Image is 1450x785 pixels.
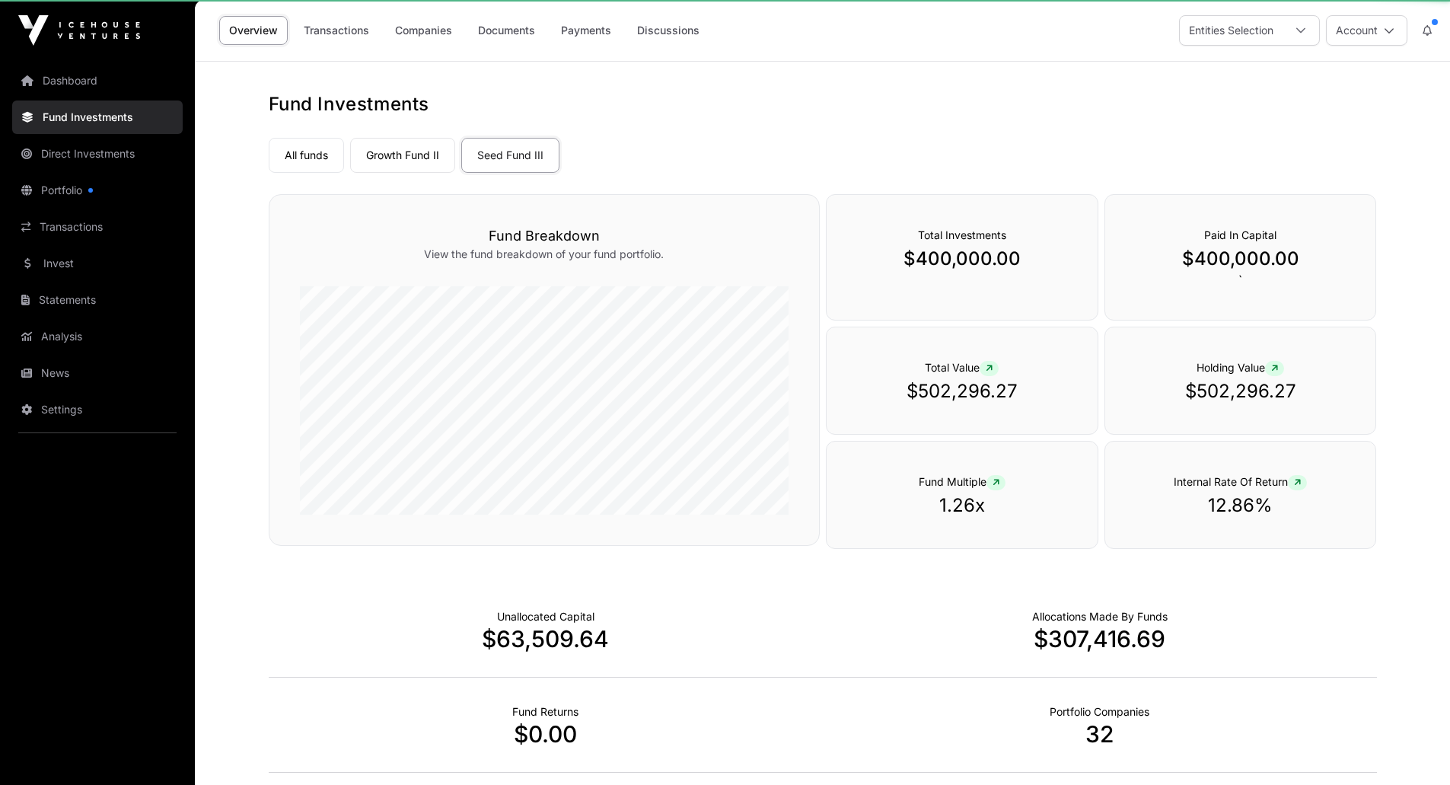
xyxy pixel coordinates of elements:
[823,625,1377,653] p: $307,416.69
[1050,704,1149,720] p: Number of Companies Deployed Into
[12,174,183,207] a: Portfolio
[551,16,621,45] a: Payments
[919,475,1005,488] span: Fund Multiple
[12,210,183,244] a: Transactions
[468,16,545,45] a: Documents
[1136,247,1346,271] p: $400,000.00
[1174,475,1307,488] span: Internal Rate Of Return
[12,283,183,317] a: Statements
[1197,361,1284,374] span: Holding Value
[12,356,183,390] a: News
[300,247,789,262] p: View the fund breakdown of your fund portfolio.
[12,393,183,426] a: Settings
[12,64,183,97] a: Dashboard
[269,138,344,173] a: All funds
[1374,712,1450,785] iframe: Chat Widget
[385,16,462,45] a: Companies
[12,247,183,280] a: Invest
[1204,228,1276,241] span: Paid In Capital
[294,16,379,45] a: Transactions
[269,625,823,653] p: $63,509.64
[1104,194,1377,321] div: `
[1180,16,1283,45] div: Entities Selection
[823,720,1377,748] p: 32
[497,609,594,624] p: Cash not yet allocated
[1326,15,1407,46] button: Account
[1032,609,1168,624] p: Capital Deployed Into Companies
[1136,493,1346,518] p: 12.86%
[857,493,1067,518] p: 1.26x
[857,379,1067,404] p: $502,296.27
[300,225,789,247] h3: Fund Breakdown
[512,704,578,720] p: Realised Returns from Funds
[627,16,709,45] a: Discussions
[461,138,559,173] a: Seed Fund III
[12,320,183,353] a: Analysis
[350,138,455,173] a: Growth Fund II
[857,247,1067,271] p: $400,000.00
[12,137,183,171] a: Direct Investments
[918,228,1006,241] span: Total Investments
[18,15,140,46] img: Icehouse Ventures Logo
[12,101,183,134] a: Fund Investments
[925,361,999,374] span: Total Value
[269,92,1377,116] h1: Fund Investments
[269,720,823,748] p: $0.00
[219,16,288,45] a: Overview
[1136,379,1346,404] p: $502,296.27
